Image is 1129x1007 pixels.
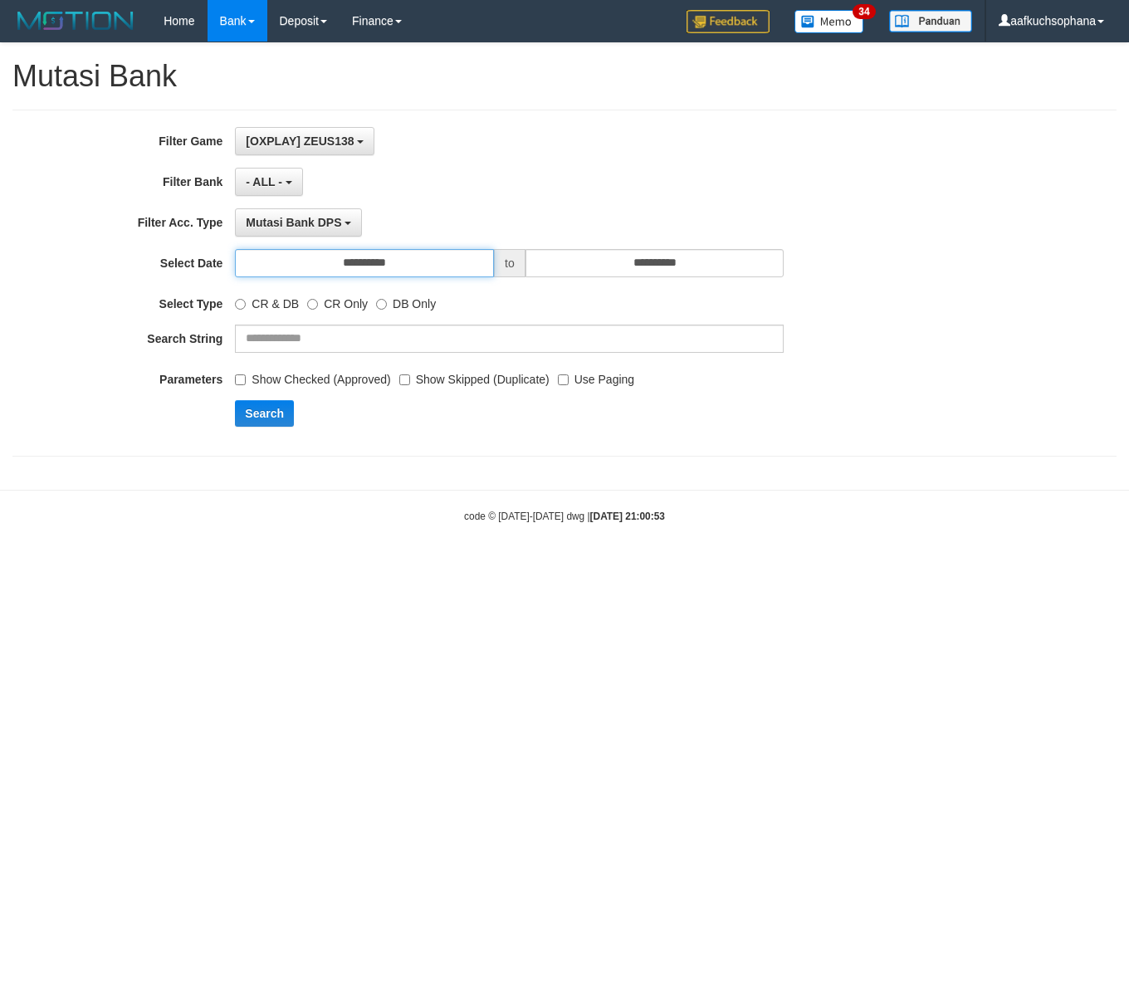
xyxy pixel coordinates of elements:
[558,365,634,388] label: Use Paging
[558,374,569,385] input: Use Paging
[246,216,341,229] span: Mutasi Bank DPS
[235,168,302,196] button: - ALL -
[235,208,362,237] button: Mutasi Bank DPS
[235,374,246,385] input: Show Checked (Approved)
[307,299,318,310] input: CR Only
[307,290,368,312] label: CR Only
[376,299,387,310] input: DB Only
[246,134,354,148] span: [OXPLAY] ZEUS138
[853,4,875,19] span: 34
[235,400,294,427] button: Search
[464,511,665,522] small: code © [DATE]-[DATE] dwg |
[235,127,374,155] button: [OXPLAY] ZEUS138
[235,299,246,310] input: CR & DB
[590,511,665,522] strong: [DATE] 21:00:53
[889,10,972,32] img: panduan.png
[12,8,139,33] img: MOTION_logo.png
[12,60,1117,93] h1: Mutasi Bank
[399,374,410,385] input: Show Skipped (Duplicate)
[494,249,525,277] span: to
[794,10,864,33] img: Button%20Memo.svg
[246,175,282,188] span: - ALL -
[399,365,550,388] label: Show Skipped (Duplicate)
[376,290,436,312] label: DB Only
[235,290,299,312] label: CR & DB
[687,10,770,33] img: Feedback.jpg
[235,365,390,388] label: Show Checked (Approved)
